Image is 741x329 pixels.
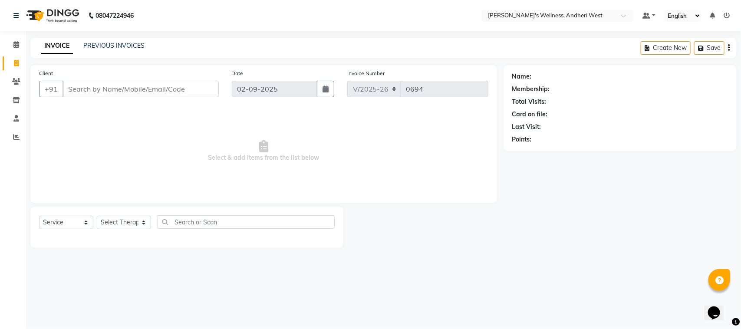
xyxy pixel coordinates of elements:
[694,41,725,55] button: Save
[41,38,73,54] a: INVOICE
[39,69,53,77] label: Client
[512,97,547,106] div: Total Visits:
[39,81,63,97] button: +91
[512,135,532,144] div: Points:
[512,72,532,81] div: Name:
[512,122,541,132] div: Last Visit:
[39,108,488,194] span: Select & add items from the list below
[96,3,134,28] b: 08047224946
[22,3,82,28] img: logo
[158,215,335,229] input: Search or Scan
[641,41,691,55] button: Create New
[63,81,219,97] input: Search by Name/Mobile/Email/Code
[512,85,550,94] div: Membership:
[705,294,732,320] iframe: chat widget
[512,110,548,119] div: Card on file:
[347,69,385,77] label: Invoice Number
[83,42,145,49] a: PREVIOUS INVOICES
[232,69,244,77] label: Date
